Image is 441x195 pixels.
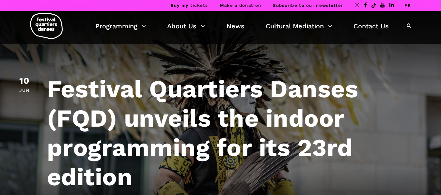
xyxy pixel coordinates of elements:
[354,21,389,32] a: Contact Us
[18,77,30,85] div: 10
[30,13,63,39] img: logo-fqd-med
[220,3,261,8] a: Make a donation
[95,21,146,32] a: Programming
[167,21,205,32] a: About Us
[404,3,411,8] a: FR
[227,21,244,32] a: News
[171,3,208,8] a: Buy my tickets
[47,74,423,191] h1: Festival Quartiers Danses (FQD) unveils the indoor programming for its 23rd edition
[18,88,30,92] div: Jun
[266,21,332,32] a: Cultural Mediation
[273,3,343,8] a: Subscribe to our newsletter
